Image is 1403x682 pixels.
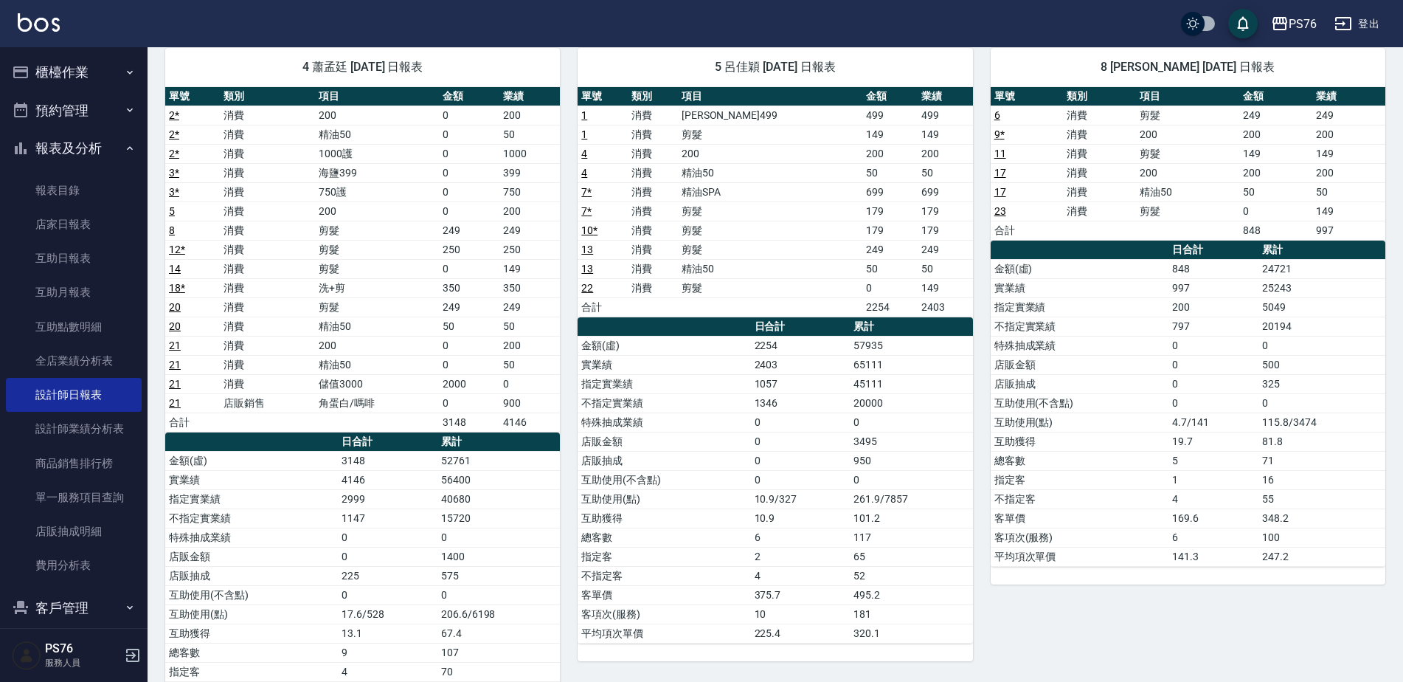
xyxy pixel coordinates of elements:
td: 精油50 [678,163,862,182]
th: 日合計 [338,433,437,452]
a: 23 [994,205,1006,217]
td: 消費 [220,163,315,182]
td: 4146 [338,470,437,489]
th: 業績 [499,87,560,106]
td: 149 [1312,144,1385,163]
td: 24721 [1258,259,1385,278]
td: 儲值3000 [315,374,439,393]
td: 剪髮 [678,240,862,259]
td: 71 [1258,451,1385,470]
td: 45111 [850,374,972,393]
td: 4 [1168,489,1258,509]
td: 消費 [1063,125,1136,144]
td: 499 [862,106,918,125]
td: 101.2 [850,509,972,528]
td: 0 [1168,374,1258,393]
h5: PS76 [45,641,120,656]
td: 不指定實業績 [991,317,1168,336]
td: 2403 [751,355,851,374]
td: 0 [1258,393,1385,413]
td: 2000 [439,374,499,393]
a: 全店業績分析表 [6,344,142,378]
td: 750 [499,182,560,201]
a: 設計師業績分析表 [6,412,142,446]
td: 25243 [1258,278,1385,297]
td: 店販抽成 [578,451,750,470]
td: 249 [1312,106,1385,125]
td: 261.9/7857 [850,489,972,509]
td: 50 [1312,182,1385,201]
td: 消費 [220,297,315,317]
td: 0 [439,144,499,163]
td: 0 [751,470,851,489]
button: 客戶管理 [6,589,142,627]
td: 200 [1136,163,1239,182]
td: 200 [678,144,862,163]
td: 精油SPA [678,182,862,201]
td: 50 [918,259,973,278]
td: 2999 [338,489,437,509]
a: 21 [169,378,181,390]
td: 2403 [918,297,973,317]
td: 0 [850,413,972,432]
th: 日合計 [1168,241,1258,260]
td: 剪髮 [315,240,439,259]
a: 22 [581,282,593,294]
td: 200 [1136,125,1239,144]
td: 249 [439,221,499,240]
button: PS76 [1265,9,1323,39]
td: 消費 [220,182,315,201]
td: 997 [1168,278,1258,297]
td: 店販金額 [578,432,750,451]
td: 149 [1239,144,1312,163]
td: 海鹽399 [315,163,439,182]
td: 149 [918,125,973,144]
a: 1 [581,109,587,121]
td: 消費 [1063,182,1136,201]
td: 10.9/327 [751,489,851,509]
td: 0 [1239,201,1312,221]
td: 57935 [850,336,972,355]
td: 剪髮 [315,297,439,317]
td: 249 [499,297,560,317]
th: 業績 [1312,87,1385,106]
td: 0 [439,125,499,144]
td: 消費 [628,221,678,240]
td: 剪髮 [678,125,862,144]
table: a dense table [991,241,1385,567]
a: 1 [581,128,587,140]
td: 249 [499,221,560,240]
td: 10.9 [751,509,851,528]
span: 8 [PERSON_NAME] [DATE] 日報表 [1008,60,1368,75]
td: 950 [850,451,972,470]
a: 20 [169,301,181,313]
td: 剪髮 [315,221,439,240]
td: 特殊抽成業績 [165,528,338,547]
td: 精油50 [315,317,439,336]
table: a dense table [165,87,560,433]
th: 金額 [862,87,918,106]
td: 消費 [220,201,315,221]
td: 0 [1168,355,1258,374]
td: 19.7 [1168,432,1258,451]
td: 消費 [628,201,678,221]
th: 金額 [1239,87,1312,106]
td: 指定實業績 [991,297,1168,317]
td: 325 [1258,374,1385,393]
td: 200 [499,336,560,355]
table: a dense table [578,317,972,644]
td: 200 [1239,163,1312,182]
td: 848 [1168,259,1258,278]
td: 249 [918,240,973,259]
td: 2254 [751,336,851,355]
th: 項目 [315,87,439,106]
td: 200 [918,144,973,163]
a: 設計師日報表 [6,378,142,412]
td: 指定實業績 [165,489,338,509]
a: 商品銷售排行榜 [6,447,142,480]
td: 149 [499,259,560,278]
td: 200 [1312,125,1385,144]
a: 17 [994,167,1006,179]
td: 消費 [220,278,315,297]
img: Logo [18,13,60,32]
